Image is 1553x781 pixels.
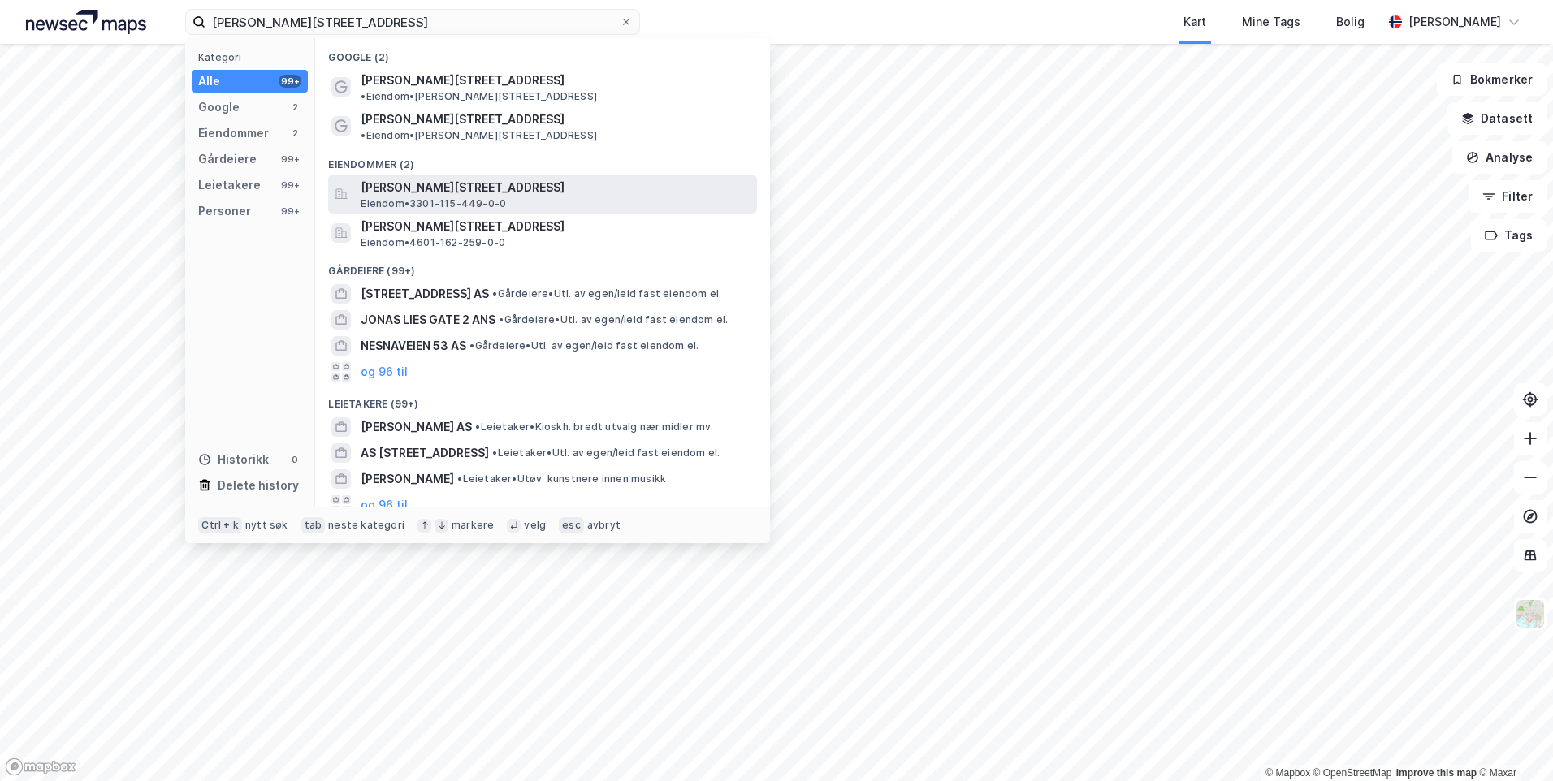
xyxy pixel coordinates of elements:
span: • [475,421,480,433]
div: Bolig [1336,12,1365,32]
div: velg [524,519,546,532]
img: Z [1515,598,1546,629]
span: • [492,447,497,459]
span: • [361,129,366,141]
div: Gårdeiere (99+) [315,252,770,281]
div: Google (2) [315,38,770,67]
div: esc [559,517,584,533]
button: Filter [1469,180,1547,213]
span: Eiendom • 3301-115-449-0-0 [361,197,506,210]
div: Gårdeiere [198,149,257,169]
div: 99+ [279,205,301,218]
span: [PERSON_NAME] [361,469,454,489]
a: Mapbox [1265,767,1310,779]
div: Kart [1183,12,1206,32]
button: Tags [1471,219,1547,252]
span: • [469,339,474,352]
div: 0 [288,453,301,466]
span: Eiendom • [PERSON_NAME][STREET_ADDRESS] [361,90,597,103]
span: Leietaker • Kioskh. bredt utvalg nær.midler mv. [475,421,713,434]
span: JONAS LIES GATE 2 ANS [361,310,495,330]
div: Historikk [198,450,269,469]
span: [PERSON_NAME][STREET_ADDRESS] [361,217,751,236]
div: Eiendommer [198,123,269,143]
div: Leietakere (99+) [315,385,770,414]
span: • [492,287,497,300]
a: Improve this map [1396,767,1477,779]
button: Analyse [1452,141,1547,174]
div: 2 [288,127,301,140]
span: Gårdeiere • Utl. av egen/leid fast eiendom el. [499,313,728,326]
img: logo.a4113a55bc3d86da70a041830d287a7e.svg [26,10,146,34]
div: avbryt [587,519,621,532]
div: Kategori [198,51,308,63]
div: markere [452,519,494,532]
div: 99+ [279,153,301,166]
div: tab [301,517,326,533]
span: Eiendom • 4601-162-259-0-0 [361,236,505,249]
div: Ctrl + k [198,517,242,533]
div: Leietakere [198,175,261,195]
span: AS [STREET_ADDRESS] [361,443,489,463]
button: og 96 til [361,362,408,382]
span: [PERSON_NAME][STREET_ADDRESS] [361,110,565,129]
div: nytt søk [245,519,288,532]
span: Gårdeiere • Utl. av egen/leid fast eiendom el. [469,339,699,352]
span: • [499,313,504,326]
div: 2 [288,101,301,114]
div: Delete history [218,476,299,495]
a: Mapbox homepage [5,757,76,776]
input: Søk på adresse, matrikkel, gårdeiere, leietakere eller personer [205,10,620,34]
span: [PERSON_NAME] AS [361,417,472,437]
button: Bokmerker [1437,63,1547,96]
span: Eiendom • [PERSON_NAME][STREET_ADDRESS] [361,129,597,142]
span: [STREET_ADDRESS] AS [361,284,489,304]
span: NESNAVEIEN 53 AS [361,336,466,356]
div: Mine Tags [1242,12,1300,32]
span: • [457,472,462,485]
div: 99+ [279,179,301,192]
div: Alle [198,71,220,91]
div: [PERSON_NAME] [1408,12,1501,32]
span: Gårdeiere • Utl. av egen/leid fast eiendom el. [492,287,721,300]
div: 99+ [279,75,301,88]
div: neste kategori [328,519,404,532]
span: Leietaker • Utl. av egen/leid fast eiendom el. [492,447,720,460]
span: • [361,90,366,102]
a: OpenStreetMap [1313,767,1392,779]
span: [PERSON_NAME][STREET_ADDRESS] [361,178,751,197]
span: Leietaker • Utøv. kunstnere innen musikk [457,472,666,485]
div: Personer [198,201,251,221]
span: [PERSON_NAME][STREET_ADDRESS] [361,71,565,90]
iframe: Chat Widget [1472,703,1553,781]
button: og 96 til [361,495,408,515]
div: Eiendommer (2) [315,145,770,175]
button: Datasett [1447,102,1547,135]
div: Google [198,97,240,117]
